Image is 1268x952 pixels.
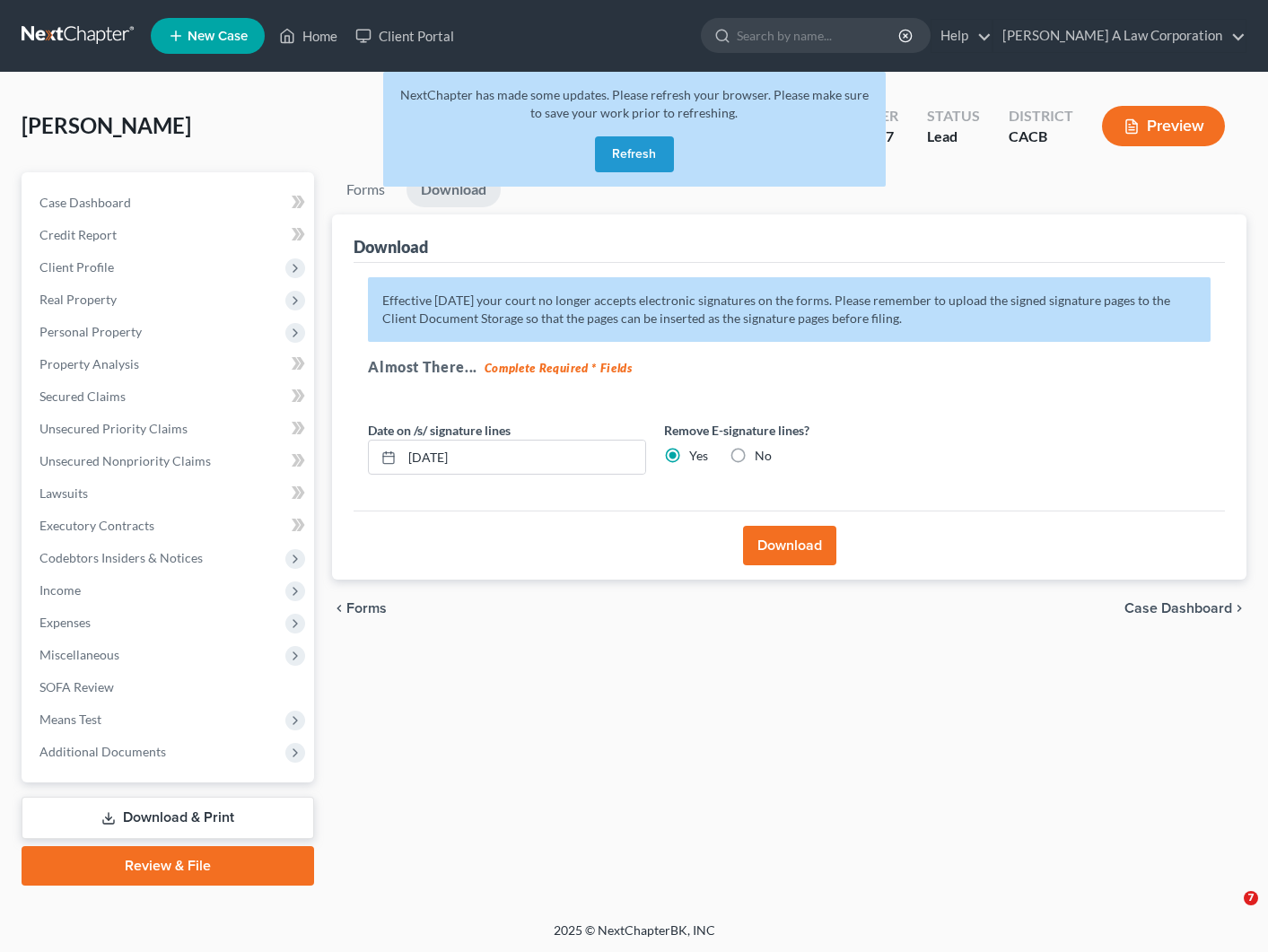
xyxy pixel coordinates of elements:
span: Income [39,582,81,598]
span: Case Dashboard [1124,601,1232,616]
span: Miscellaneous [39,647,119,662]
a: Review & File [22,846,314,886]
span: Property Analysis [39,356,139,371]
span: Additional Documents [39,744,166,759]
strong: Complete Required * Fields [485,361,633,375]
a: Unsecured Nonpriority Claims [25,445,314,477]
span: Expenses [39,615,91,630]
a: Help [931,20,992,52]
a: Property Analysis [25,348,314,380]
span: Personal Property [39,324,142,339]
span: 7 [1244,891,1258,905]
a: Case Dashboard [25,187,314,219]
div: Download [354,236,428,258]
a: Download & Print [22,797,314,839]
a: Unsecured Priority Claims [25,413,314,445]
span: Executory Contracts [39,518,154,533]
a: Lawsuits [25,477,314,510]
div: Lead [927,127,980,147]
div: District [1009,106,1073,127]
button: Refresh [595,136,674,172]
span: NextChapter has made some updates. Please refresh your browser. Please make sure to save your wor... [400,87,869,120]
span: 7 [886,127,894,144]
span: New Case [188,30,248,43]
input: Search by name... [737,19,901,52]
a: Credit Report [25,219,314,251]
span: SOFA Review [39,679,114,694]
span: Client Profile [39,259,114,275]
span: Unsecured Nonpriority Claims [39,453,211,468]
span: [PERSON_NAME] [22,112,191,138]
label: Date on /s/ signature lines [368,421,511,440]
div: Status [927,106,980,127]
span: Credit Report [39,227,117,242]
a: [PERSON_NAME] A Law Corporation [993,20,1246,52]
button: Preview [1102,106,1225,146]
button: chevron_left Forms [332,601,411,616]
span: Forms [346,601,387,616]
a: Forms [332,172,399,207]
span: Lawsuits [39,485,88,501]
span: Unsecured Priority Claims [39,421,188,436]
i: chevron_right [1232,601,1246,616]
a: Client Portal [346,20,463,52]
div: CACB [1009,127,1073,147]
a: Executory Contracts [25,510,314,542]
a: Secured Claims [25,380,314,413]
span: Case Dashboard [39,195,131,210]
a: SOFA Review [25,671,314,703]
input: MM/DD/YYYY [402,441,645,475]
p: Effective [DATE] your court no longer accepts electronic signatures on the forms. Please remember... [368,277,1211,342]
label: Yes [689,447,708,465]
a: Case Dashboard chevron_right [1124,601,1246,616]
span: Secured Claims [39,389,126,404]
button: Download [743,526,836,565]
label: No [755,447,772,465]
span: Real Property [39,292,117,307]
iframe: Intercom live chat [1207,891,1250,934]
span: Codebtors Insiders & Notices [39,550,203,565]
label: Remove E-signature lines? [664,421,942,440]
a: Home [270,20,346,52]
h5: Almost There... [368,356,1211,378]
span: Means Test [39,712,101,727]
i: chevron_left [332,601,346,616]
